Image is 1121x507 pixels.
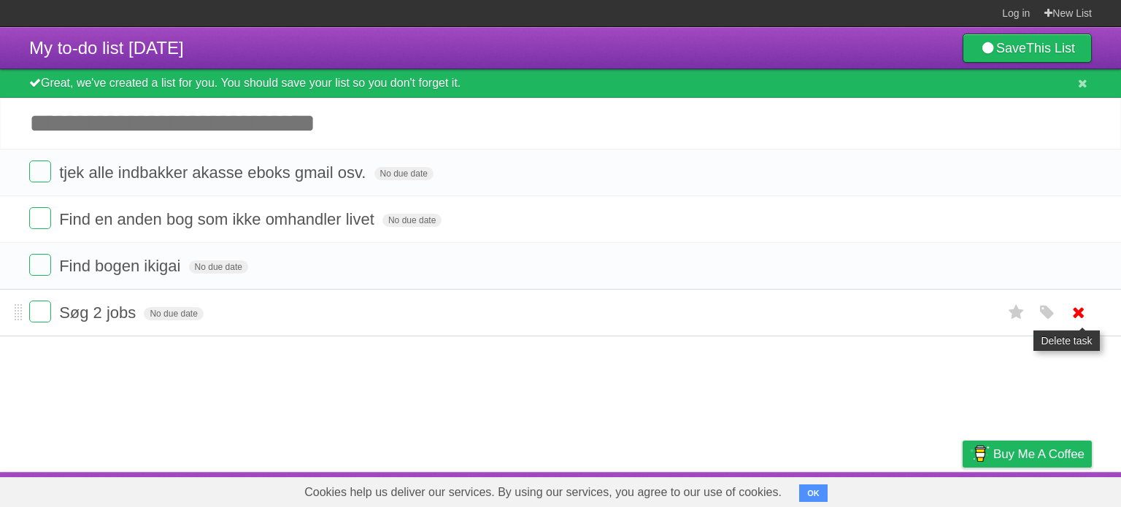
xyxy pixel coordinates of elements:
span: No due date [189,260,248,274]
a: About [768,476,799,503]
b: This List [1026,41,1075,55]
a: Suggest a feature [1000,476,1092,503]
span: Find en anden bog som ikke omhandler livet [59,210,378,228]
a: Privacy [944,476,982,503]
span: Buy me a coffee [993,441,1085,467]
label: Done [29,301,51,322]
a: SaveThis List [963,34,1092,63]
label: Done [29,207,51,229]
span: tjek alle indbakker akasse eboks gmail osv. [59,163,369,182]
button: OK [799,484,828,502]
span: No due date [374,167,434,180]
a: Buy me a coffee [963,441,1092,468]
span: Cookies help us deliver our services. By using our services, you agree to our use of cookies. [290,478,796,507]
a: Terms [894,476,926,503]
label: Done [29,160,51,182]
span: Find bogen ikigai [59,257,184,275]
span: No due date [144,307,203,320]
label: Done [29,254,51,276]
span: No due date [382,214,442,227]
img: Buy me a coffee [970,441,990,466]
span: My to-do list [DATE] [29,38,184,58]
label: Star task [1003,301,1031,325]
span: Søg 2 jobs [59,303,139,322]
a: Developers [817,476,876,503]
